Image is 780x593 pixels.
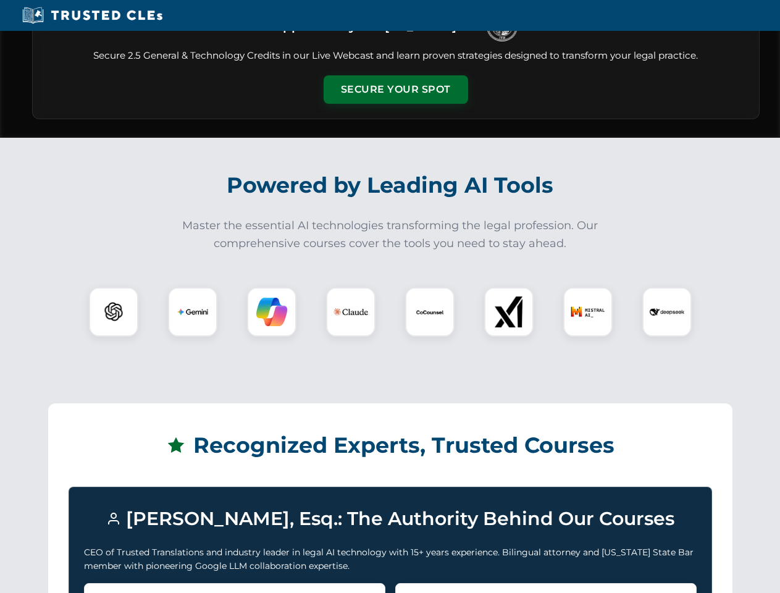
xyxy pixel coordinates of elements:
[256,296,287,327] img: Copilot Logo
[84,502,697,536] h3: [PERSON_NAME], Esq.: The Authority Behind Our Courses
[174,217,606,253] p: Master the essential AI technologies transforming the legal profession. Our comprehensive courses...
[84,545,697,573] p: CEO of Trusted Translations and industry leader in legal AI technology with 15+ years experience....
[177,296,208,327] img: Gemini Logo
[493,296,524,327] img: xAI Logo
[650,295,684,329] img: DeepSeek Logo
[414,296,445,327] img: CoCounsel Logo
[48,49,744,63] p: Secure 2.5 General & Technology Credits in our Live Webcast and learn proven strategies designed ...
[89,287,138,337] div: ChatGPT
[19,6,166,25] img: Trusted CLEs
[247,287,296,337] div: Copilot
[48,164,732,207] h2: Powered by Leading AI Tools
[168,287,217,337] div: Gemini
[326,287,375,337] div: Claude
[333,295,368,329] img: Claude Logo
[69,424,712,467] h2: Recognized Experts, Trusted Courses
[563,287,613,337] div: Mistral AI
[96,294,132,330] img: ChatGPT Logo
[571,295,605,329] img: Mistral AI Logo
[484,287,534,337] div: xAI
[405,287,455,337] div: CoCounsel
[642,287,692,337] div: DeepSeek
[324,75,468,104] button: Secure Your Spot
